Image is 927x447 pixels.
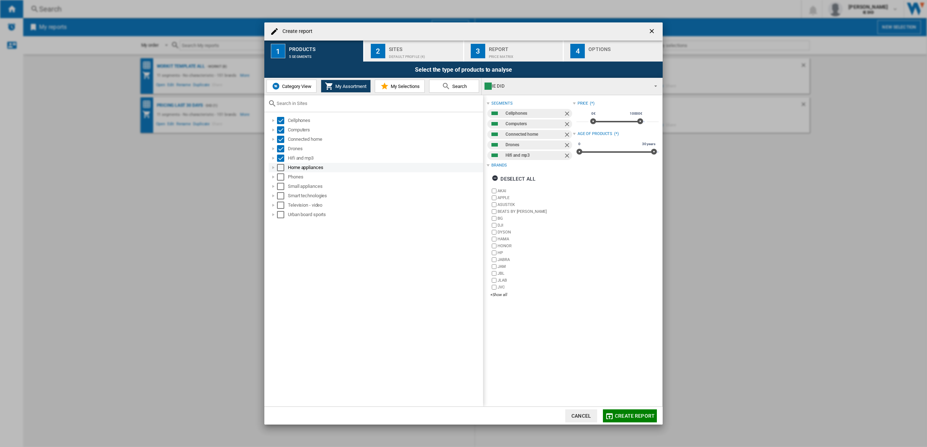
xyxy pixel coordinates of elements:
div: Phones [288,173,482,181]
span: My Assortment [334,84,366,89]
button: My Selections [375,80,425,93]
input: brand.name [492,264,496,269]
label: AKAI [498,188,572,194]
div: Drones [288,145,482,152]
div: Computers [288,126,482,134]
div: Price Matrix [489,51,560,59]
input: brand.name [492,216,496,221]
div: Home appliances [288,164,482,171]
input: brand.name [492,223,496,228]
input: brand.name [492,271,496,276]
button: Cancel [565,409,597,422]
input: Search in Sites [277,101,479,106]
button: My Assortment [321,80,371,93]
md-checkbox: Select [277,183,288,190]
div: 2 [371,44,385,58]
label: ASUSTEK [498,202,572,207]
label: BEATS BY [PERSON_NAME] [498,209,572,214]
span: Category View [280,84,311,89]
div: Sites [389,43,460,51]
div: Brands [491,163,507,168]
input: brand.name [492,209,496,214]
label: JAM [498,264,572,269]
span: 0€ [590,111,597,117]
div: Connected home [506,130,563,139]
md-checkbox: Select [277,202,288,209]
div: Smart technologies [288,192,482,199]
div: Hifi and mp3 [506,151,563,160]
button: 4 Options [564,41,663,62]
span: My Selections [389,84,420,89]
div: segments [491,101,512,106]
ng-md-icon: Remove [563,131,572,140]
label: HONOR [498,243,572,249]
div: 5 segments [289,51,360,59]
md-checkbox: Select [277,192,288,199]
span: 30 years [641,141,657,147]
h4: Create report [279,28,313,35]
div: Urban board sports [288,211,482,218]
div: Options [588,43,660,51]
ng-md-icon: getI18NText('BUTTONS.CLOSE_DIALOG') [648,28,657,36]
ng-md-icon: Remove [563,142,572,150]
input: brand.name [492,202,496,207]
button: Deselect all [490,172,538,185]
span: Search [450,84,467,89]
label: DJI [498,223,572,228]
ng-md-icon: Remove [563,152,572,161]
ng-md-icon: Remove [563,121,572,129]
div: Default profile (4) [389,51,460,59]
input: brand.name [492,230,496,235]
ng-md-icon: Remove [563,110,572,119]
button: 1 Products 5 segments [264,41,364,62]
label: HP [498,250,572,256]
div: Cellphones [288,117,482,124]
input: brand.name [492,285,496,290]
div: Price [578,101,588,106]
input: brand.name [492,189,496,193]
label: HAMA [498,236,572,242]
div: Television - video [288,202,482,209]
img: wiser-icon-blue.png [272,82,280,90]
div: Select the type of products to analyse [264,62,663,78]
input: brand.name [492,244,496,248]
button: Create report [603,409,657,422]
md-checkbox: Select [277,145,288,152]
div: Drones [506,140,563,149]
span: Create report [615,413,655,419]
md-checkbox: Select [277,136,288,143]
label: JABRA [498,257,572,262]
button: 3 Report Price Matrix [464,41,564,62]
div: 1 [271,44,285,58]
input: brand.name [492,278,496,283]
div: Computers [506,119,563,128]
button: Search [429,80,479,93]
div: Cellphones [506,109,563,118]
div: Age of products [578,131,613,137]
md-checkbox: Select [277,117,288,124]
div: +Show all [490,292,572,298]
span: 0 [577,141,582,147]
div: Products [289,43,360,51]
input: brand.name [492,195,496,200]
button: Category View [267,80,316,93]
md-checkbox: Select [277,173,288,181]
div: 4 [570,44,585,58]
md-checkbox: Select [277,155,288,162]
label: DYSON [498,229,572,235]
label: JBL [498,271,572,276]
label: JVC [498,284,572,290]
span: 10000€ [629,111,643,117]
div: 3 [471,44,485,58]
input: brand.name [492,257,496,262]
button: getI18NText('BUTTONS.CLOSE_DIALOG') [645,24,660,39]
label: BG [498,216,572,221]
input: brand.name [492,237,496,241]
label: APPLE [498,195,572,201]
div: Small appliances [288,183,482,190]
div: Report [489,43,560,51]
div: Connected home [288,136,482,143]
md-checkbox: Select [277,126,288,134]
label: JLAB [498,278,572,283]
md-checkbox: Select [277,164,288,171]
